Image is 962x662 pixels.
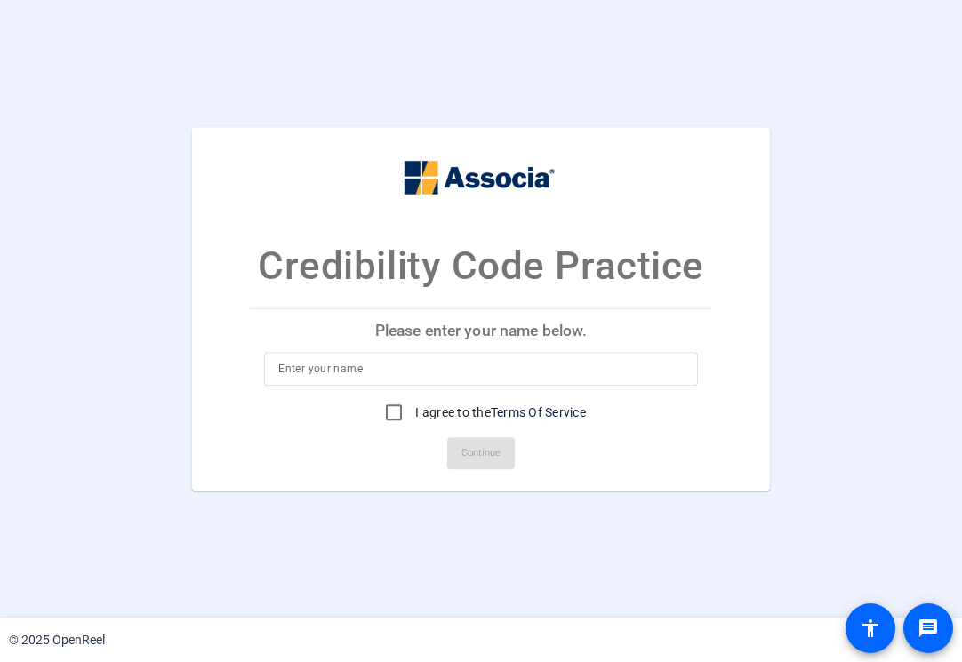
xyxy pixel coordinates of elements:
[278,358,683,379] input: Enter your name
[491,405,586,419] a: Terms Of Service
[250,309,711,352] p: Please enter your name below.
[258,236,704,295] p: Credibility Code Practice
[918,618,939,639] mat-icon: message
[9,631,105,650] div: © 2025 OpenReel
[412,403,586,421] label: I agree to the
[392,145,570,210] img: company-logo
[860,618,881,639] mat-icon: accessibility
